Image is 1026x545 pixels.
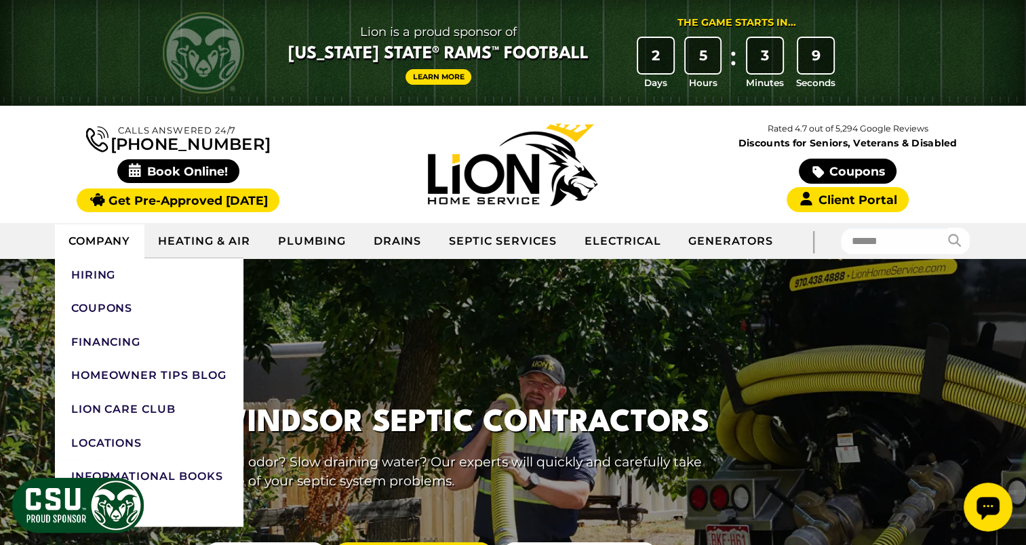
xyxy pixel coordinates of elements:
[571,224,675,258] a: Electrical
[288,43,589,66] span: [US_STATE] State® Rams™ Football
[360,224,436,258] a: Drains
[428,123,597,206] img: Lion Home Service
[77,188,279,212] a: Get Pre-Approved [DATE]
[787,187,909,212] a: Client Portal
[638,38,673,73] div: 2
[796,76,835,89] span: Seconds
[144,224,264,258] a: Heating & Air
[406,69,472,85] a: Learn More
[10,476,146,535] img: CSU Sponsor Badge
[288,21,589,43] span: Lion is a proud sponsor of
[55,460,243,493] a: Informational Books
[675,224,787,258] a: Generators
[55,426,243,460] a: Locations
[787,223,841,259] div: |
[689,76,717,89] span: Hours
[684,138,1012,148] span: Discounts for Seniors, Veterans & Disabled
[435,224,570,258] a: Septic Services
[86,123,271,153] a: [PHONE_NUMBER]
[747,38,783,73] div: 3
[746,76,784,89] span: Minutes
[680,121,1015,136] p: Rated 4.7 out of 5,294 Google Reviews
[726,38,740,90] div: :
[55,359,243,392] a: Homeowner Tips Blog
[117,159,240,183] span: Book Online!
[55,258,243,292] a: Hiring
[798,38,833,73] div: 9
[686,38,721,73] div: 5
[216,452,710,491] p: Foul odor? Slow draining water? Our experts will quickly and carefully take care of your septic s...
[216,401,710,446] h1: Windsor Septic Contractors
[163,12,244,94] img: CSU Rams logo
[55,224,145,258] a: Company
[5,5,54,54] div: Open chat widget
[264,224,360,258] a: Plumbing
[55,291,243,325] a: Coupons
[677,16,796,31] div: The Game Starts in...
[55,325,243,359] a: Financing
[55,392,243,426] a: Lion Care Club
[799,159,896,184] a: Coupons
[644,76,667,89] span: Days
